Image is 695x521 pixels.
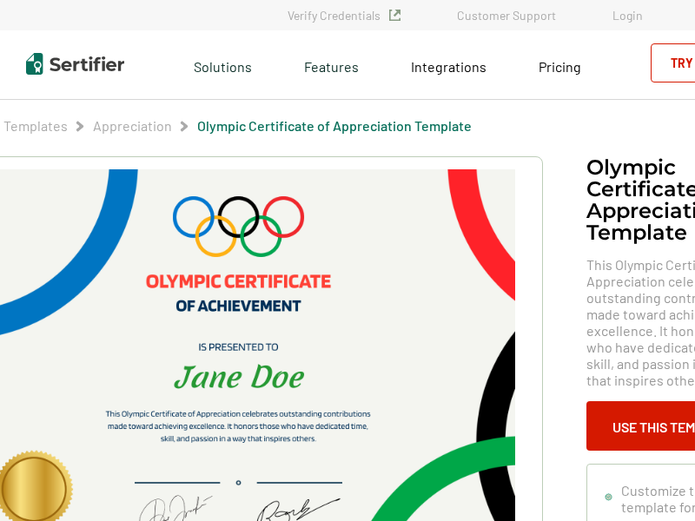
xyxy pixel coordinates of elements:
[411,58,486,75] span: Integrations
[304,54,359,76] span: Features
[539,58,581,75] span: Pricing
[26,53,124,75] img: Sertifier | Digital Credentialing Platform
[457,8,556,23] a: Customer Support
[411,54,486,76] a: Integrations
[288,8,400,23] a: Verify Credentials
[539,54,581,76] a: Pricing
[389,10,400,21] img: Verified
[194,54,252,76] span: Solutions
[93,117,172,134] a: Appreciation
[197,117,472,134] a: Olympic Certificate of Appreciation​ Template
[93,117,172,135] span: Appreciation
[612,8,643,23] a: Login
[197,117,472,135] span: Olympic Certificate of Appreciation​ Template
